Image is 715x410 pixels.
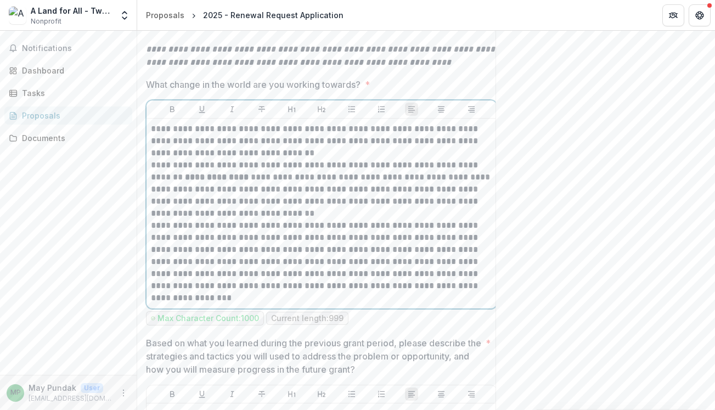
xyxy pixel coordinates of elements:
[166,387,179,401] button: Bold
[375,103,388,116] button: Ordered List
[255,387,268,401] button: Strike
[435,103,448,116] button: Align Center
[81,383,103,393] p: User
[4,129,132,147] a: Documents
[203,9,344,21] div: 2025 - Renewal Request Application
[166,103,179,116] button: Bold
[22,110,123,121] div: Proposals
[31,16,61,26] span: Nonprofit
[146,336,481,376] p: Based on what you learned during the previous grant period, please describe the strategies and ta...
[255,103,268,116] button: Strike
[117,4,132,26] button: Open entity switcher
[315,103,328,116] button: Heading 2
[465,103,478,116] button: Align Right
[10,389,21,396] div: May Pundak
[117,386,130,400] button: More
[345,387,358,401] button: Bullet List
[345,103,358,116] button: Bullet List
[226,387,239,401] button: Italicize
[31,5,112,16] div: A Land for All - Two States One Homeland
[22,65,123,76] div: Dashboard
[142,7,348,23] nav: breadcrumb
[22,132,123,144] div: Documents
[271,314,344,323] p: Current length: 999
[465,387,478,401] button: Align Right
[4,106,132,125] a: Proposals
[9,7,26,24] img: A Land for All - Two States One Homeland
[4,40,132,57] button: Notifications
[146,9,184,21] div: Proposals
[142,7,189,23] a: Proposals
[4,61,132,80] a: Dashboard
[4,84,132,102] a: Tasks
[375,387,388,401] button: Ordered List
[285,103,299,116] button: Heading 1
[22,87,123,99] div: Tasks
[285,387,299,401] button: Heading 1
[405,103,418,116] button: Align Left
[22,44,128,53] span: Notifications
[662,4,684,26] button: Partners
[29,382,76,394] p: May Pundak
[315,387,328,401] button: Heading 2
[689,4,711,26] button: Get Help
[29,394,112,403] p: [EMAIL_ADDRESS][DOMAIN_NAME]
[226,103,239,116] button: Italicize
[146,78,361,91] p: What change in the world are you working towards?
[195,387,209,401] button: Underline
[405,387,418,401] button: Align Left
[157,314,259,323] p: Max Character Count: 1000
[195,103,209,116] button: Underline
[435,387,448,401] button: Align Center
